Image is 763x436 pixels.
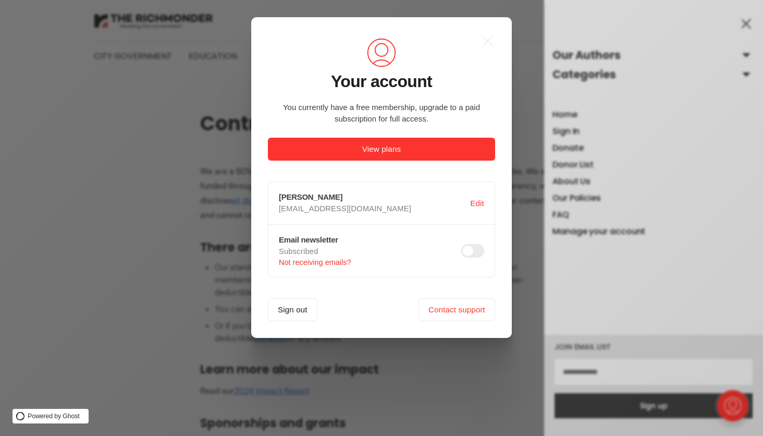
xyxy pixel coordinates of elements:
button: logout [268,298,317,321]
a: Contact support [419,298,495,321]
p: You currently have a free membership, upgrade to a paid subscription for full access. [268,102,495,125]
a: Powered by Ghost [13,409,89,423]
p: Subscribed [279,247,457,267]
button: Edit [468,193,486,213]
h3: [PERSON_NAME] [279,192,470,201]
h2: Your account [331,72,432,91]
h3: Email newsletter [279,235,461,244]
button: View plans [268,138,495,161]
p: [EMAIL_ADDRESS][DOMAIN_NAME] [279,204,466,214]
button: Not receiving emails? [279,258,351,267]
